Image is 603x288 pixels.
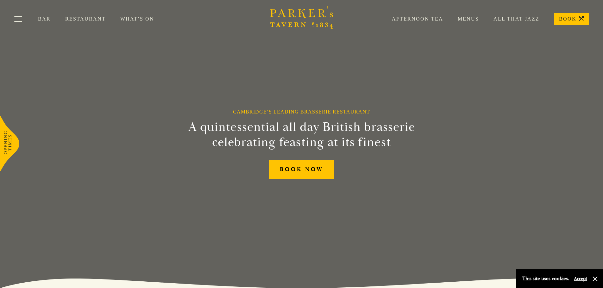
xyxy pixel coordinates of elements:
p: This site uses cookies. [522,274,569,283]
h2: A quintessential all day British brasserie celebrating feasting at its finest [157,119,446,150]
button: Accept [574,276,587,282]
button: Close and accept [592,276,598,282]
h1: Cambridge’s Leading Brasserie Restaurant [233,109,370,115]
a: BOOK NOW [269,160,334,179]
